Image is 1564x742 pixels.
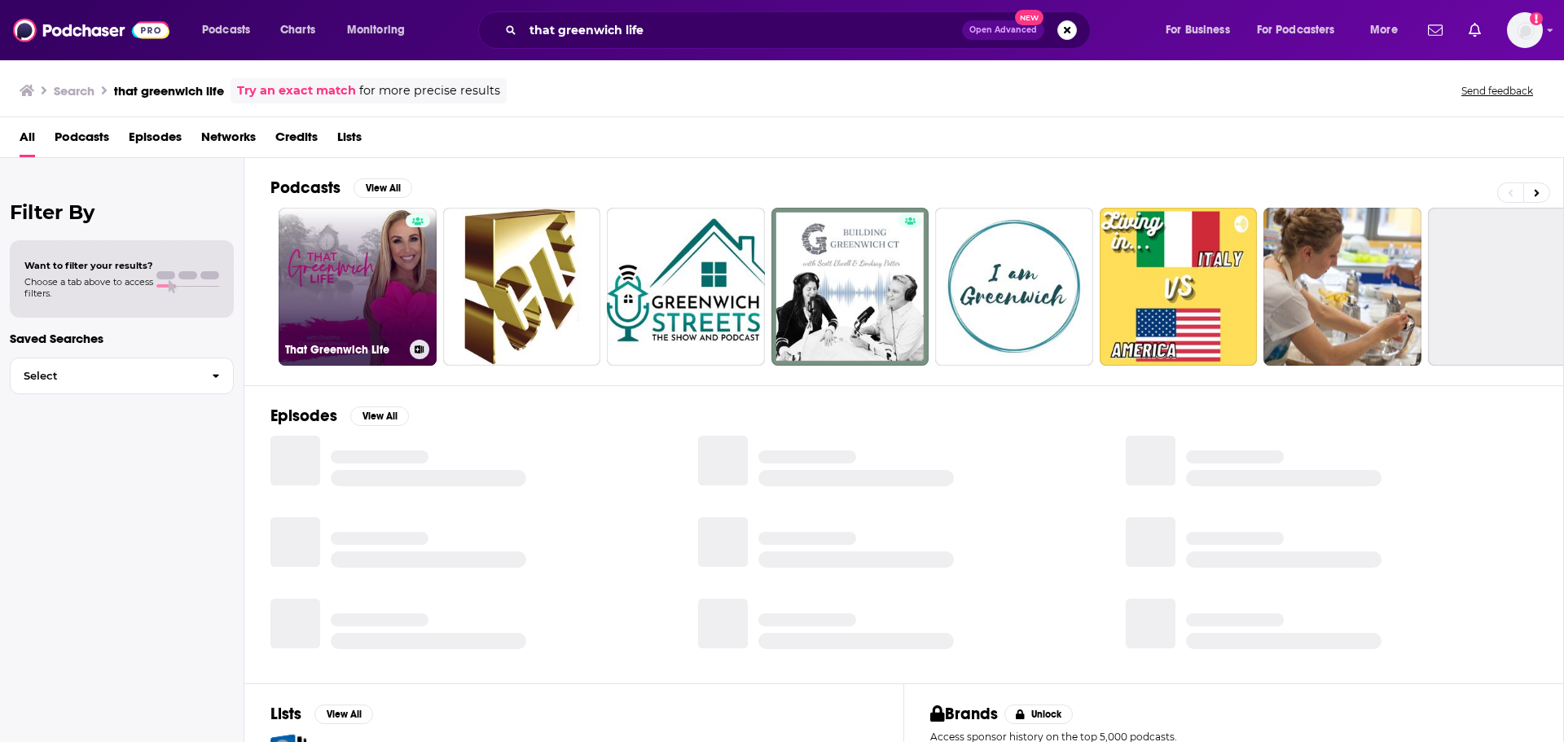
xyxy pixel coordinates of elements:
[1462,16,1487,44] a: Show notifications dropdown
[1246,17,1359,43] button: open menu
[24,260,153,271] span: Want to filter your results?
[270,17,325,43] a: Charts
[1530,12,1543,25] svg: Add a profile image
[1257,19,1335,42] span: For Podcasters
[279,208,437,366] a: That Greenwich Life
[202,19,250,42] span: Podcasts
[523,17,962,43] input: Search podcasts, credits, & more...
[54,83,94,99] h3: Search
[237,81,356,100] a: Try an exact match
[275,124,318,157] a: Credits
[24,276,153,299] span: Choose a tab above to access filters.
[347,19,405,42] span: Monitoring
[191,17,271,43] button: open menu
[270,704,301,724] h2: Lists
[1370,19,1398,42] span: More
[359,81,500,100] span: for more precise results
[962,20,1044,40] button: Open AdvancedNew
[270,406,409,426] a: EpisodesView All
[270,704,373,724] a: ListsView All
[337,124,362,157] a: Lists
[11,371,199,381] span: Select
[969,26,1037,34] span: Open Advanced
[10,200,234,224] h2: Filter By
[1507,12,1543,48] button: Show profile menu
[494,11,1106,49] div: Search podcasts, credits, & more...
[1507,12,1543,48] span: Logged in as gabrielle.gantz
[930,704,998,724] h2: Brands
[270,406,337,426] h2: Episodes
[55,124,109,157] a: Podcasts
[1359,17,1418,43] button: open menu
[354,178,412,198] button: View All
[129,124,182,157] a: Episodes
[1421,16,1449,44] a: Show notifications dropdown
[280,19,315,42] span: Charts
[13,15,169,46] img: Podchaser - Follow, Share and Rate Podcasts
[1456,84,1538,98] button: Send feedback
[10,358,234,394] button: Select
[114,83,224,99] h3: that greenwich life
[270,178,412,198] a: PodcastsView All
[20,124,35,157] a: All
[1015,10,1044,25] span: New
[201,124,256,157] a: Networks
[285,343,403,357] h3: That Greenwich Life
[336,17,426,43] button: open menu
[350,406,409,426] button: View All
[10,331,234,346] p: Saved Searches
[1154,17,1250,43] button: open menu
[314,705,373,724] button: View All
[1004,705,1074,724] button: Unlock
[1166,19,1230,42] span: For Business
[1507,12,1543,48] img: User Profile
[270,178,340,198] h2: Podcasts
